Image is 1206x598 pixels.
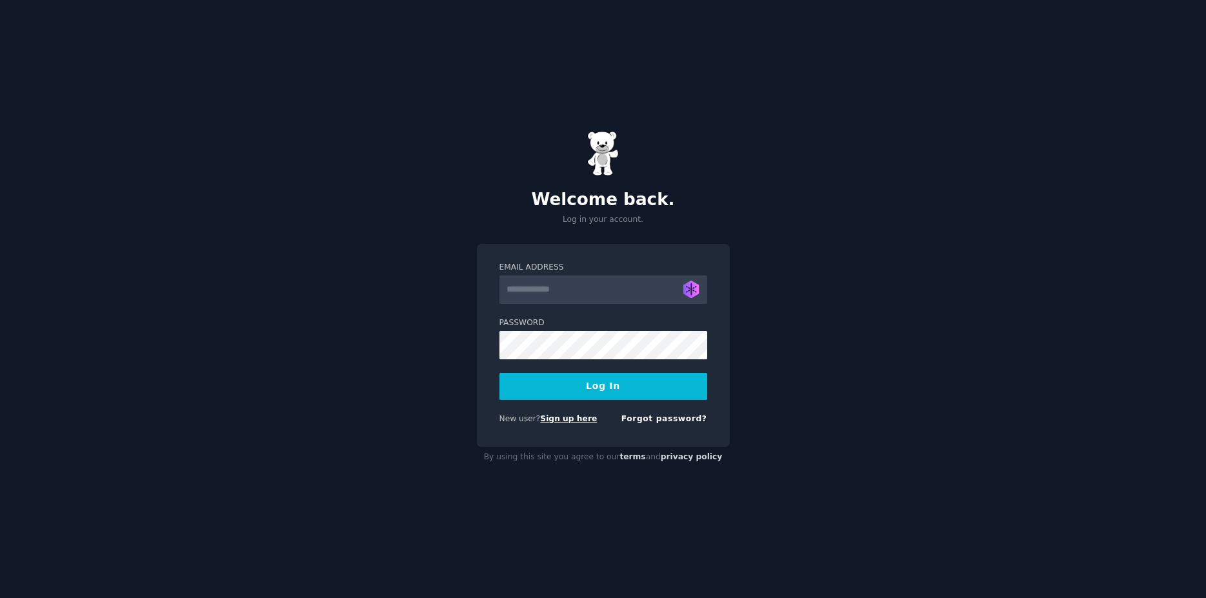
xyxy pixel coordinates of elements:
img: Gummy Bear [587,131,619,176]
a: Forgot password? [621,414,707,423]
label: Password [499,317,707,329]
p: Log in your account. [477,214,730,226]
a: terms [619,452,645,461]
button: Log In [499,373,707,400]
a: Sign up here [540,414,597,423]
a: privacy policy [661,452,723,461]
span: New user? [499,414,541,423]
div: By using this site you agree to our and [477,447,730,468]
h2: Welcome back. [477,190,730,210]
label: Email Address [499,262,707,274]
